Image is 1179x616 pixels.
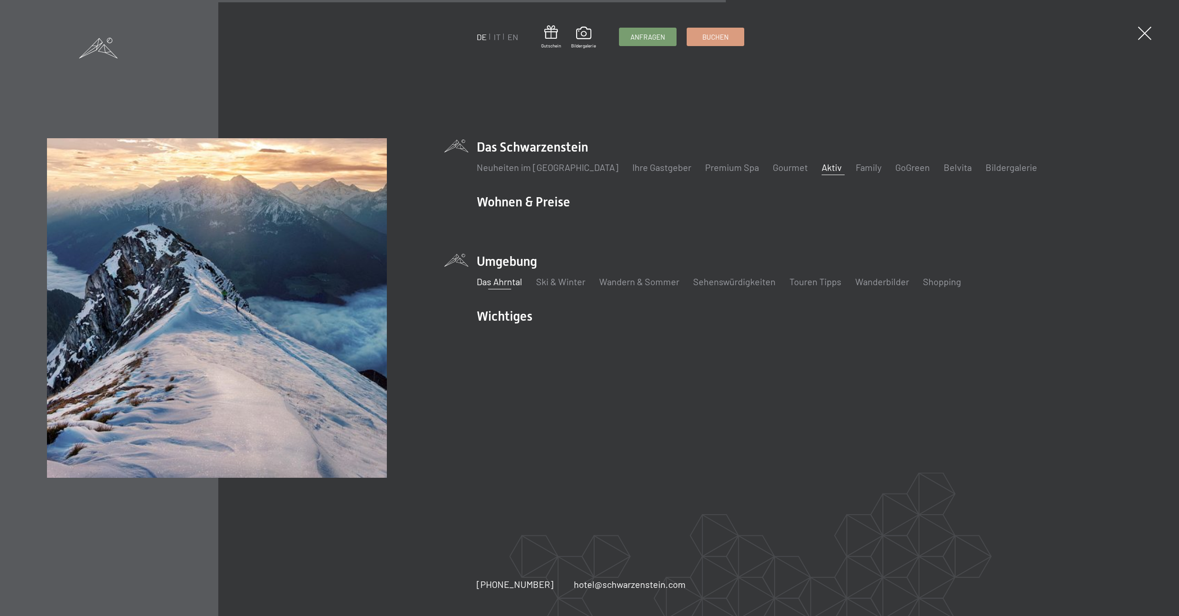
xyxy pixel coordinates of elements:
[923,276,961,287] a: Shopping
[986,162,1037,173] a: Bildergalerie
[571,42,596,49] span: Bildergalerie
[541,25,561,49] a: Gutschein
[477,32,487,42] a: DE
[693,276,776,287] a: Sehenswürdigkeiten
[477,578,554,591] a: [PHONE_NUMBER]
[477,276,522,287] a: Das Ahrntal
[702,32,729,42] span: Buchen
[477,162,619,173] a: Neuheiten im [GEOGRAPHIC_DATA]
[773,162,808,173] a: Gourmet
[508,32,518,42] a: EN
[599,276,679,287] a: Wandern & Sommer
[687,28,744,46] a: Buchen
[536,276,585,287] a: Ski & Winter
[477,579,554,590] span: [PHONE_NUMBER]
[895,162,930,173] a: GoGreen
[632,162,691,173] a: Ihre Gastgeber
[822,162,842,173] a: Aktiv
[571,27,596,49] a: Bildergalerie
[494,32,501,42] a: IT
[630,32,665,42] span: Anfragen
[541,42,561,49] span: Gutschein
[47,138,386,478] img: Aktivurlaub im Wellnesshotel - Hotel mit Fitnessstudio - Yogaraum
[789,276,841,287] a: Touren Tipps
[619,28,676,46] a: Anfragen
[574,578,686,591] a: hotel@schwarzenstein.com
[705,162,759,173] a: Premium Spa
[856,162,881,173] a: Family
[855,276,909,287] a: Wanderbilder
[944,162,972,173] a: Belvita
